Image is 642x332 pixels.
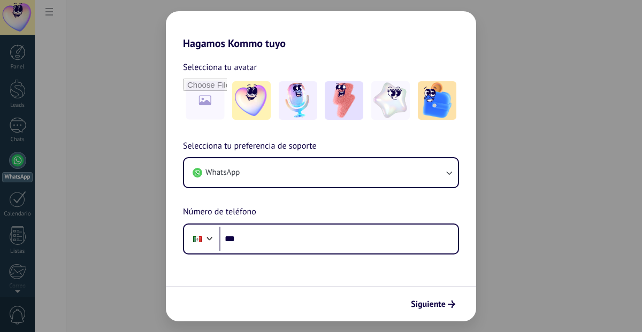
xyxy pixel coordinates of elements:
[184,158,458,187] button: WhatsApp
[187,228,208,250] div: Mexico: + 52
[232,81,271,120] img: -1.jpeg
[279,81,317,120] img: -2.jpeg
[166,11,476,50] h2: Hagamos Kommo tuyo
[183,140,317,153] span: Selecciona tu preferencia de soporte
[371,81,410,120] img: -4.jpeg
[418,81,456,120] img: -5.jpeg
[205,167,240,178] span: WhatsApp
[406,295,460,313] button: Siguiente
[411,300,446,308] span: Siguiente
[183,205,256,219] span: Número de teléfono
[183,60,257,74] span: Selecciona tu avatar
[325,81,363,120] img: -3.jpeg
